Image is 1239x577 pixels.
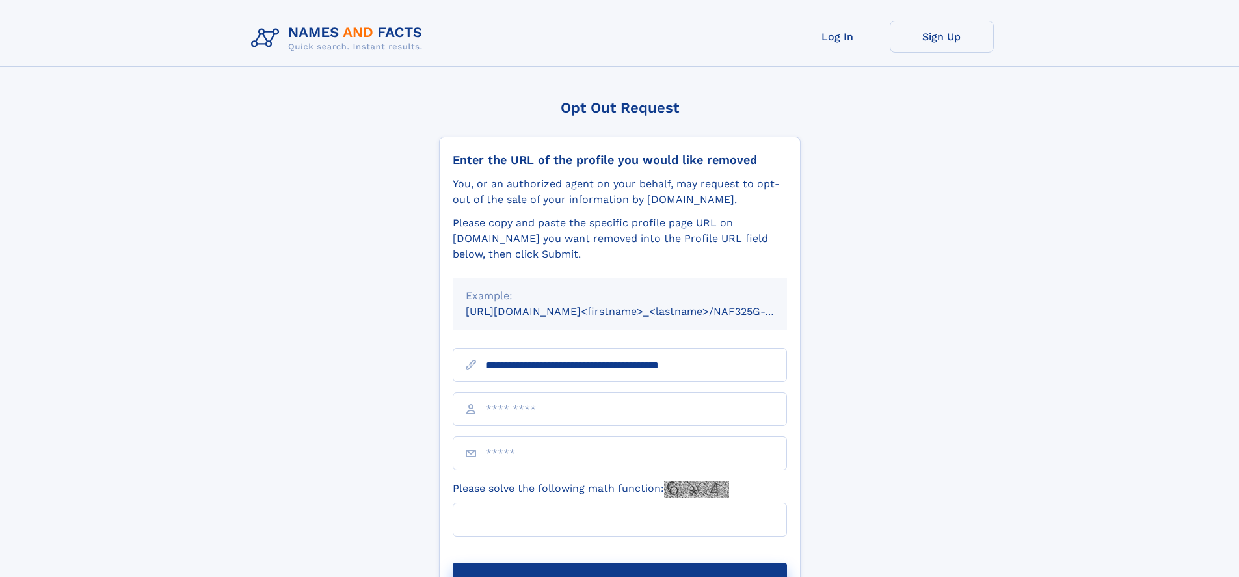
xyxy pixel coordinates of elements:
img: Logo Names and Facts [246,21,433,56]
small: [URL][DOMAIN_NAME]<firstname>_<lastname>/NAF325G-xxxxxxxx [466,305,812,317]
a: Log In [786,21,890,53]
a: Sign Up [890,21,994,53]
label: Please solve the following math function: [453,481,729,498]
div: Please copy and paste the specific profile page URL on [DOMAIN_NAME] you want removed into the Pr... [453,215,787,262]
div: You, or an authorized agent on your behalf, may request to opt-out of the sale of your informatio... [453,176,787,208]
div: Example: [466,288,774,304]
div: Opt Out Request [439,100,801,116]
div: Enter the URL of the profile you would like removed [453,153,787,167]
